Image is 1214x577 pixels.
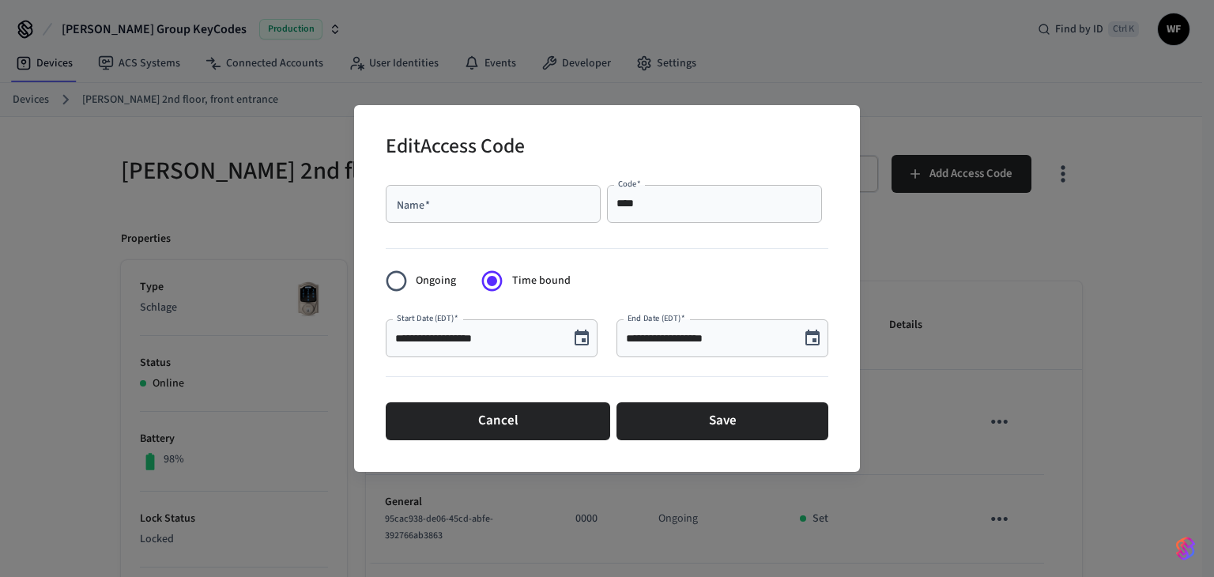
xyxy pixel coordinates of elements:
img: SeamLogoGradient.69752ec5.svg [1176,536,1195,561]
button: Cancel [386,402,610,440]
label: Code [618,178,641,190]
button: Choose date, selected date is Sep 18, 2025 [566,322,598,354]
label: Start Date (EDT) [397,312,458,324]
button: Save [616,402,828,440]
span: Time bound [512,273,571,289]
label: End Date (EDT) [628,312,684,324]
button: Choose date, selected date is Sep 22, 2025 [797,322,828,354]
span: Ongoing [416,273,456,289]
h2: Edit Access Code [386,124,525,172]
